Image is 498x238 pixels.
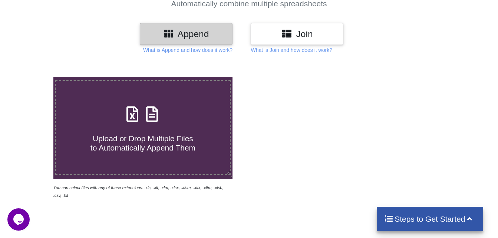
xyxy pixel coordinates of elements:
[145,29,227,39] h3: Append
[7,208,31,231] iframe: chat widget
[256,29,338,39] h3: Join
[90,134,195,152] span: Upload or Drop Multiple Files to Automatically Append Them
[53,185,224,198] i: You can select files with any of these extensions: .xls, .xlt, .xlm, .xlsx, .xlsm, .xltx, .xltm, ...
[251,46,332,54] p: What is Join and how does it work?
[384,214,476,224] h4: Steps to Get Started
[143,46,232,54] p: What is Append and how does it work?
